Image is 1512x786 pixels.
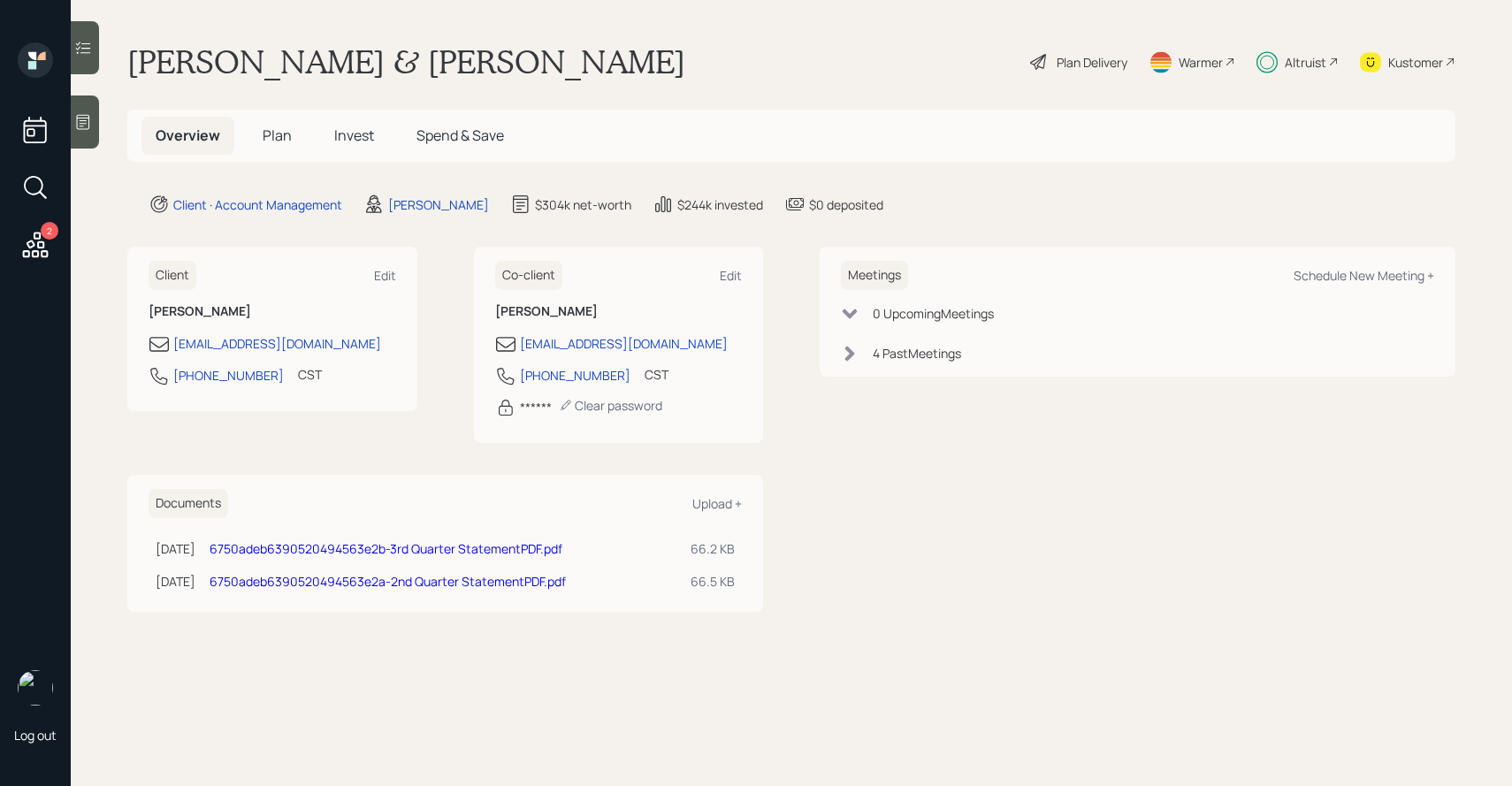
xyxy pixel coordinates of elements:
div: [PHONE_NUMBER] [173,366,284,385]
a: 6750adeb6390520494563e2a-2nd Quarter StatementPDF.pdf [210,573,566,590]
div: 66.2 KB [691,539,735,558]
div: Edit [720,267,742,284]
h6: Meetings [841,261,908,290]
h6: [PERSON_NAME] [495,304,743,319]
div: 2 [41,222,58,240]
div: [EMAIL_ADDRESS][DOMAIN_NAME] [520,334,728,353]
span: Spend & Save [416,126,504,145]
div: Kustomer [1388,53,1443,72]
h6: Documents [149,489,228,518]
div: $304k net-worth [535,195,631,214]
div: [DATE] [156,539,195,558]
img: sami-boghos-headshot.png [18,670,53,706]
div: Warmer [1179,53,1223,72]
h1: [PERSON_NAME] & [PERSON_NAME] [127,42,685,81]
div: $0 deposited [809,195,883,214]
div: [PERSON_NAME] [388,195,489,214]
div: Upload + [692,495,742,512]
div: 4 Past Meeting s [873,344,961,362]
div: Client · Account Management [173,195,342,214]
span: Invest [334,126,374,145]
div: Plan Delivery [1057,53,1127,72]
div: Log out [14,727,57,744]
div: [DATE] [156,572,195,591]
span: Overview [156,126,220,145]
h6: [PERSON_NAME] [149,304,396,319]
div: [EMAIL_ADDRESS][DOMAIN_NAME] [173,334,381,353]
div: $244k invested [677,195,763,214]
h6: Co-client [495,261,562,290]
span: Plan [263,126,292,145]
div: Clear password [559,397,662,414]
a: 6750adeb6390520494563e2b-3rd Quarter StatementPDF.pdf [210,540,562,557]
div: 66.5 KB [691,572,735,591]
div: CST [645,365,668,384]
h6: Client [149,261,196,290]
div: Altruist [1285,53,1326,72]
div: Edit [374,267,396,284]
div: 0 Upcoming Meeting s [873,304,994,323]
div: Schedule New Meeting + [1294,267,1434,284]
div: CST [298,365,322,384]
div: [PHONE_NUMBER] [520,366,630,385]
